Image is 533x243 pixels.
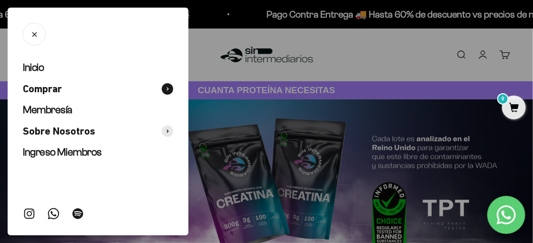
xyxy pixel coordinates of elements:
[71,207,84,220] a: Síguenos en Spotify
[23,61,173,75] a: Inicio
[23,61,44,73] span: Inicio
[23,146,173,159] a: Ingreso Miembros
[23,207,36,220] a: Síguenos en Instagram
[502,103,526,114] a: 0
[23,23,46,46] button: Cerrar
[23,104,72,116] span: Membresía
[497,93,509,105] mark: 0
[23,125,173,138] button: Sobre Nosotros
[23,125,95,138] span: Sobre Nosotros
[23,146,102,158] span: Ingreso Miembros
[23,82,173,96] button: Comprar
[23,82,62,96] span: Comprar
[23,103,173,117] a: Membresía
[47,207,60,220] a: Síguenos en WhatsApp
